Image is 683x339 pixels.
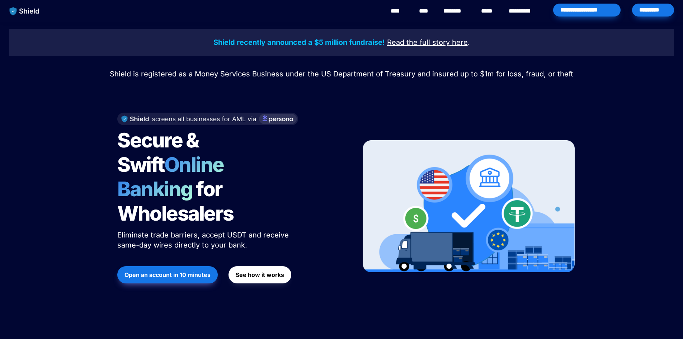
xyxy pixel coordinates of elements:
[468,38,470,47] span: .
[452,38,468,47] u: here
[452,39,468,46] a: here
[236,271,284,278] strong: See how it works
[229,266,291,283] button: See how it works
[117,128,202,177] span: Secure & Swift
[387,39,450,46] a: Read the full story
[117,177,234,226] span: for Wholesalers
[124,271,211,278] strong: Open an account in 10 minutes
[229,263,291,287] a: See how it works
[117,231,291,249] span: Eliminate trade barriers, accept USDT and receive same-day wires directly to your bank.
[110,70,573,78] span: Shield is registered as a Money Services Business under the US Department of Treasury and insured...
[387,38,450,47] u: Read the full story
[213,38,385,47] strong: Shield recently announced a $5 million fundraise!
[117,263,218,287] a: Open an account in 10 minutes
[117,266,218,283] button: Open an account in 10 minutes
[6,4,43,19] img: website logo
[117,152,231,201] span: Online Banking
